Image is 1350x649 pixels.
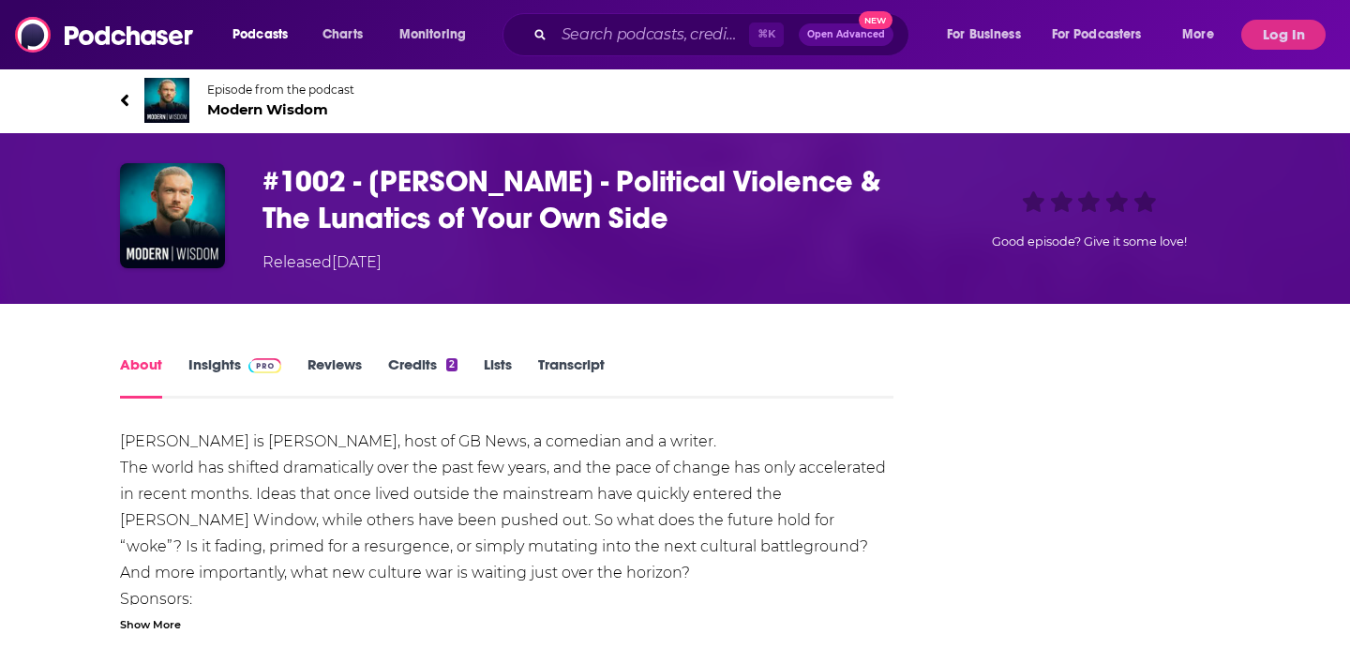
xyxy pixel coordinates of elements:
span: New [859,11,892,29]
button: open menu [1040,20,1169,50]
img: #1002 - Andrew Doyle - Political Violence & The Lunatics of Your Own Side [120,163,225,268]
button: Log In [1241,20,1326,50]
span: Charts [322,22,363,48]
span: Monitoring [399,22,466,48]
a: Reviews [307,355,362,399]
span: Episode from the podcast [207,83,354,97]
a: About [120,355,162,399]
p: The world has shifted dramatically over the past few years, and the pace of change has only accel... [120,455,893,586]
p: Sponsors: [120,586,893,612]
span: More [1182,22,1214,48]
img: Modern Wisdom [144,78,189,123]
a: Lists [484,355,512,399]
div: Released [DATE] [262,251,382,274]
h1: #1002 - Andrew Doyle - Political Violence & The Lunatics of Your Own Side [262,163,919,236]
a: Charts [310,20,374,50]
a: Transcript [538,355,605,399]
button: open menu [219,20,312,50]
span: For Podcasters [1052,22,1142,48]
input: Search podcasts, credits, & more... [554,20,749,50]
img: Podchaser - Follow, Share and Rate Podcasts [15,17,195,53]
button: open menu [1169,20,1237,50]
p: [PERSON_NAME] is [PERSON_NAME], host of GB News, a comedian and a writer. [120,429,893,455]
button: Open AdvancedNew [799,23,893,46]
div: 2 [446,358,457,371]
span: Good episode? Give it some love! [992,234,1187,249]
span: Modern Wisdom [207,100,354,118]
span: For Business [947,22,1021,48]
button: open menu [386,20,490,50]
div: Search podcasts, credits, & more... [520,13,927,56]
img: Podchaser Pro [248,358,281,373]
span: Podcasts [232,22,288,48]
a: InsightsPodchaser Pro [188,355,281,399]
span: ⌘ K [749,23,784,47]
a: Modern WisdomEpisode from the podcastModern Wisdom [120,78,1230,123]
a: Credits2 [388,355,457,399]
span: Open Advanced [807,30,885,39]
button: open menu [934,20,1044,50]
